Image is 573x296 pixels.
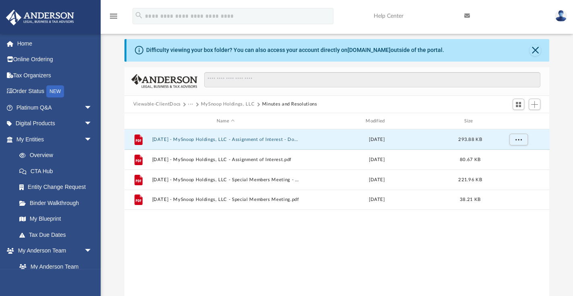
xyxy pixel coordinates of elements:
[124,129,550,296] div: grid
[348,47,391,53] a: [DOMAIN_NAME]
[6,116,104,132] a: Digital Productsarrow_drop_down
[152,197,299,203] button: [DATE] - MySnoop Holdings, LLC - Special Members Meeting.pdf
[6,99,104,116] a: Platinum Q&Aarrow_drop_down
[11,179,104,195] a: Entity Change Request
[4,10,77,25] img: Anderson Advisors Platinum Portal
[303,176,450,184] div: [DATE]
[490,118,546,125] div: id
[11,211,100,227] a: My Blueprint
[509,134,527,146] button: More options
[128,118,148,125] div: id
[146,46,444,54] div: Difficulty viewing your box folder? You can also access your account directly on outside of the p...
[6,67,104,83] a: Tax Organizers
[11,195,104,211] a: Binder Walkthrough
[11,259,96,275] a: My Anderson Team
[152,177,299,182] button: [DATE] - MySnoop Holdings, LLC - Special Members Meeting - DocuSigned.pdf
[11,163,104,179] a: CTA Hub
[134,11,143,20] i: search
[201,101,255,108] button: MySnoop Holdings, LLC
[460,157,480,162] span: 80.67 KB
[454,118,486,125] div: Size
[11,227,104,243] a: Tax Due Dates
[133,101,181,108] button: Viewable-ClientDocs
[84,116,100,132] span: arrow_drop_down
[6,52,104,68] a: Online Ordering
[84,243,100,259] span: arrow_drop_down
[11,147,104,164] a: Overview
[109,11,118,21] i: menu
[460,198,480,202] span: 38.21 KB
[84,99,100,116] span: arrow_drop_down
[458,137,482,142] span: 293.88 KB
[6,243,100,259] a: My Anderson Teamarrow_drop_down
[6,83,104,100] a: Order StatusNEW
[204,72,540,87] input: Search files and folders
[46,85,64,97] div: NEW
[303,136,450,143] div: [DATE]
[151,118,299,125] div: Name
[6,131,104,147] a: My Entitiesarrow_drop_down
[109,15,118,21] a: menu
[513,99,525,110] button: Switch to Grid View
[530,45,541,56] button: Close
[188,101,193,108] button: ···
[303,118,451,125] div: Modified
[303,156,450,164] div: [DATE]
[529,99,541,110] button: Add
[152,157,299,162] button: [DATE] - MySnoop Holdings, LLC - Assignment of Interest.pdf
[6,35,104,52] a: Home
[152,137,299,142] button: [DATE] - MySnoop Holdings, LLC - Assignment of Interest - DocuSigned.pdf
[84,131,100,148] span: arrow_drop_down
[555,10,567,22] img: User Pic
[262,101,317,108] button: Minutes and Resolutions
[303,197,450,204] div: [DATE]
[458,178,482,182] span: 221.96 KB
